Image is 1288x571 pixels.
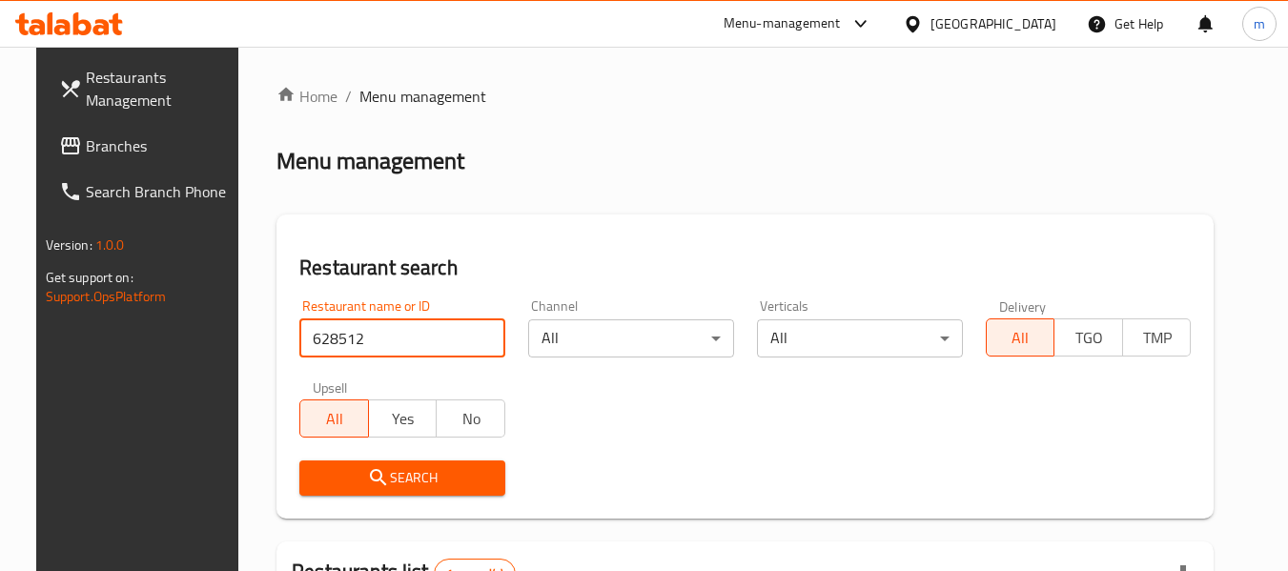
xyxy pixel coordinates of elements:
[44,54,252,123] a: Restaurants Management
[86,180,236,203] span: Search Branch Phone
[315,466,490,490] span: Search
[46,265,133,290] span: Get support on:
[46,233,92,257] span: Version:
[1122,318,1192,357] button: TMP
[44,123,252,169] a: Branches
[44,169,252,214] a: Search Branch Phone
[724,12,841,35] div: Menu-management
[299,460,505,496] button: Search
[436,399,505,438] button: No
[276,85,1214,108] nav: breadcrumb
[276,146,464,176] h2: Menu management
[444,405,498,433] span: No
[299,319,505,357] input: Search for restaurant name or ID..
[757,319,963,357] div: All
[313,380,348,394] label: Upsell
[368,399,438,438] button: Yes
[276,85,337,108] a: Home
[86,66,236,112] span: Restaurants Management
[299,399,369,438] button: All
[1062,324,1115,352] span: TGO
[377,405,430,433] span: Yes
[95,233,125,257] span: 1.0.0
[308,405,361,433] span: All
[299,254,1191,282] h2: Restaurant search
[994,324,1048,352] span: All
[528,319,734,357] div: All
[345,85,352,108] li: /
[999,299,1047,313] label: Delivery
[930,13,1056,34] div: [GEOGRAPHIC_DATA]
[86,134,236,157] span: Branches
[1053,318,1123,357] button: TGO
[1131,324,1184,352] span: TMP
[986,318,1055,357] button: All
[359,85,486,108] span: Menu management
[1254,13,1265,34] span: m
[46,284,167,309] a: Support.OpsPlatform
